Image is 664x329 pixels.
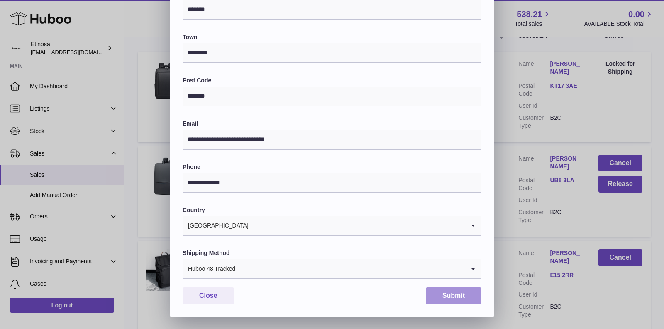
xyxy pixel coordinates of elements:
[183,33,481,41] label: Town
[249,216,465,235] input: Search for option
[236,259,465,278] input: Search for option
[183,206,481,214] label: Country
[183,163,481,171] label: Phone
[426,287,481,304] button: Submit
[183,216,481,236] div: Search for option
[183,216,249,235] span: [GEOGRAPHIC_DATA]
[183,249,481,257] label: Shipping Method
[183,259,236,278] span: Huboo 48 Tracked
[183,77,481,84] label: Post Code
[183,259,481,279] div: Search for option
[183,287,234,304] button: Close
[183,120,481,128] label: Email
